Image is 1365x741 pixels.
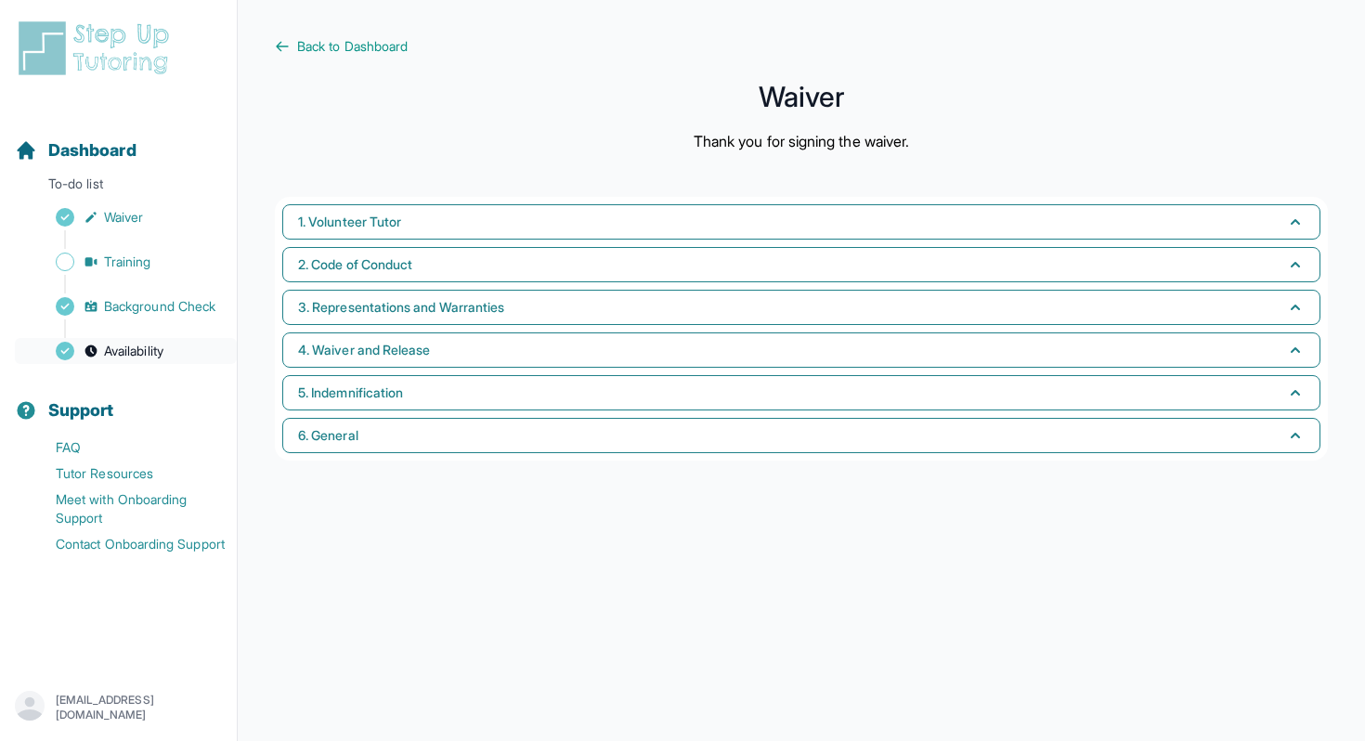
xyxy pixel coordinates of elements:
a: Waiver [15,204,237,230]
span: 5. Indemnification [298,383,403,402]
p: Thank you for signing the waiver. [694,130,909,152]
a: Back to Dashboard [275,37,1328,56]
span: Dashboard [48,137,136,163]
a: FAQ [15,435,237,461]
span: 2. Code of Conduct [298,255,412,274]
button: [EMAIL_ADDRESS][DOMAIN_NAME] [15,691,222,724]
span: Back to Dashboard [297,37,408,56]
span: 3. Representations and Warranties [298,298,504,317]
button: 2. Code of Conduct [282,247,1320,282]
h1: Waiver [275,85,1328,108]
span: 4. Waiver and Release [298,341,430,359]
img: logo [15,19,180,78]
button: 3. Representations and Warranties [282,290,1320,325]
button: Dashboard [7,108,229,171]
p: To-do list [7,175,229,201]
button: 4. Waiver and Release [282,332,1320,368]
button: 1. Volunteer Tutor [282,204,1320,240]
a: Tutor Resources [15,461,237,487]
p: [EMAIL_ADDRESS][DOMAIN_NAME] [56,693,222,722]
span: Background Check [104,297,215,316]
a: Training [15,249,237,275]
span: Training [104,253,151,271]
a: Availability [15,338,237,364]
button: Support [7,368,229,431]
a: Contact Onboarding Support [15,531,237,557]
a: Meet with Onboarding Support [15,487,237,531]
span: Waiver [104,208,143,227]
a: Background Check [15,293,237,319]
span: 1. Volunteer Tutor [298,213,401,231]
span: Availability [104,342,163,360]
a: Dashboard [15,137,136,163]
span: 6. General [298,426,358,445]
span: Support [48,397,114,423]
button: 6. General [282,418,1320,453]
button: 5. Indemnification [282,375,1320,410]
